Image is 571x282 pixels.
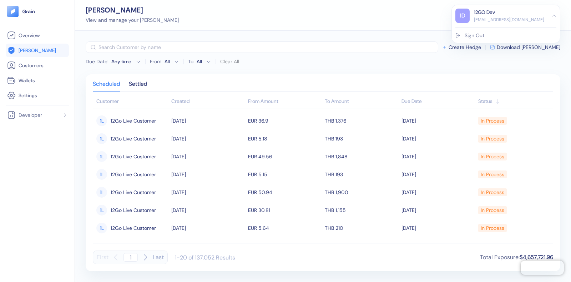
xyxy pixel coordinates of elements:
[521,261,564,275] iframe: Chatra live chat
[86,58,141,65] button: Due Date:Any time
[111,150,156,163] span: 12Go Live Customer
[481,168,504,180] div: In Process
[520,253,553,261] span: $4,657,721.96
[246,148,323,165] td: EUR 49.56
[481,240,504,252] div: In Process
[7,6,19,17] img: logo-tablet-V2.svg
[170,165,246,183] td: [DATE]
[481,150,504,163] div: In Process
[19,92,37,99] span: Settings
[170,130,246,148] td: [DATE]
[400,165,476,183] td: [DATE]
[323,130,400,148] td: THB 193
[401,98,475,105] div: Sort ascending
[93,81,120,91] div: Scheduled
[150,59,161,64] label: From
[96,187,107,198] div: 1L
[93,95,170,109] th: Customer
[96,133,107,144] div: 1L
[163,56,179,67] button: From
[246,219,323,237] td: EUR 5.64
[246,130,323,148] td: EUR 5.18
[98,41,438,53] input: Search Customer by name
[86,16,179,24] div: View and manage your [PERSON_NAME]
[474,9,495,16] div: 12GO Dev
[474,16,544,23] div: [EMAIL_ADDRESS][DOMAIN_NAME]
[246,237,323,255] td: EUR 6.62
[481,204,504,216] div: In Process
[481,222,504,234] div: In Process
[96,115,107,126] div: 1L
[323,148,400,165] td: THB 1,848
[96,169,107,180] div: 1L
[86,6,179,14] div: [PERSON_NAME]
[481,133,504,145] div: In Process
[19,77,35,84] span: Wallets
[246,95,323,109] th: From Amount
[96,205,107,216] div: 1L
[19,62,44,69] span: Customers
[170,148,246,165] td: [DATE]
[497,45,560,50] span: Download [PERSON_NAME]
[111,186,156,198] span: 12Go Live Customer
[19,32,40,39] span: Overview
[153,251,164,264] button: Last
[323,201,400,219] td: THB 1,155
[481,186,504,198] div: In Process
[323,165,400,183] td: THB 193
[111,133,156,145] span: 12Go Live Customer
[7,61,67,70] a: Customers
[171,98,244,105] div: Sort ascending
[400,112,476,130] td: [DATE]
[97,251,108,264] button: First
[111,58,133,65] div: Any time
[170,201,246,219] td: [DATE]
[170,112,246,130] td: [DATE]
[188,59,193,64] label: To
[7,46,67,55] a: [PERSON_NAME]
[246,183,323,201] td: EUR 50.94
[19,112,42,119] span: Developer
[175,254,235,261] div: 1-20 of 137,052 Results
[7,31,67,40] a: Overview
[490,45,560,50] button: Download [PERSON_NAME]
[96,223,107,233] div: 1L
[400,183,476,201] td: [DATE]
[400,219,476,237] td: [DATE]
[170,183,246,201] td: [DATE]
[323,183,400,201] td: THB 1,900
[481,115,504,127] div: In Process
[111,115,156,127] span: 12Go Live Customer
[480,253,553,262] div: Total Exposure :
[246,201,323,219] td: EUR 30.81
[86,58,108,65] span: Due Date :
[195,56,211,67] button: To
[111,204,156,216] span: 12Go Live Customer
[7,91,67,100] a: Settings
[400,237,476,255] td: [DATE]
[170,219,246,237] td: [DATE]
[246,165,323,183] td: EUR 5.15
[111,222,156,234] span: 12Go Live Customer
[170,237,246,255] td: [DATE]
[455,9,470,23] div: 1D
[449,45,481,50] span: Create Hedge
[129,81,147,91] div: Settled
[465,32,484,39] div: Sign Out
[96,151,107,162] div: 1L
[246,112,323,130] td: EUR 36.9
[323,112,400,130] td: THB 1,376
[400,130,476,148] td: [DATE]
[478,98,550,105] div: Sort ascending
[323,219,400,237] td: THB 210
[19,47,56,54] span: [PERSON_NAME]
[442,45,481,50] button: Create Hedge
[400,201,476,219] td: [DATE]
[7,76,67,85] a: Wallets
[323,95,400,109] th: To Amount
[400,148,476,165] td: [DATE]
[111,240,156,252] span: 12Go Live Customer
[323,237,400,255] td: THB 248
[111,168,156,180] span: 12Go Live Customer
